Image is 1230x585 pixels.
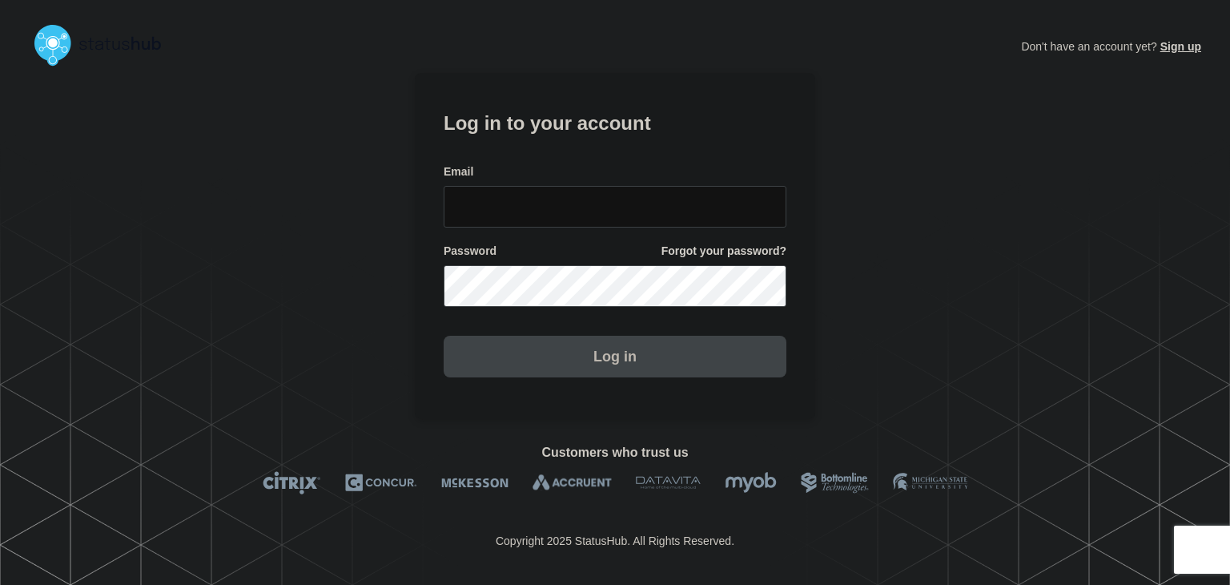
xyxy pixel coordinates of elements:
[29,446,1201,460] h2: Customers who trust us
[496,535,734,547] p: Copyright 2025 StatusHub. All Rights Reserved.
[444,265,786,307] input: password input
[893,471,967,494] img: MSU logo
[725,471,777,494] img: myob logo
[263,471,321,494] img: Citrix logo
[533,471,612,494] img: Accruent logo
[444,164,473,180] span: Email
[636,471,701,494] img: DataVita logo
[444,107,786,136] h1: Log in to your account
[444,336,786,377] button: Log in
[1157,40,1201,53] a: Sign up
[1021,27,1201,66] p: Don't have an account yet?
[444,244,496,259] span: Password
[29,19,181,71] img: StatusHub logo
[801,471,869,494] img: Bottomline logo
[345,471,417,494] img: Concur logo
[444,186,786,228] input: email input
[441,471,508,494] img: McKesson logo
[661,244,786,259] a: Forgot your password?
